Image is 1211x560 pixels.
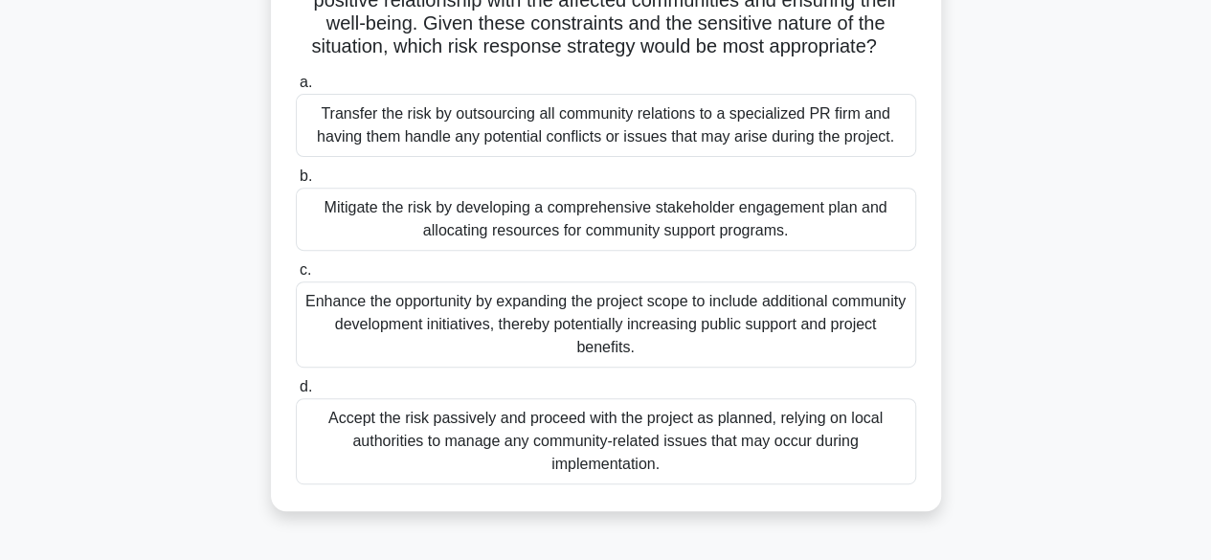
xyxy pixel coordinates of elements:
span: c. [300,261,311,278]
div: Enhance the opportunity by expanding the project scope to include additional community developmen... [296,281,916,368]
span: b. [300,168,312,184]
span: a. [300,74,312,90]
div: Accept the risk passively and proceed with the project as planned, relying on local authorities t... [296,398,916,484]
div: Transfer the risk by outsourcing all community relations to a specialized PR firm and having them... [296,94,916,157]
div: Mitigate the risk by developing a comprehensive stakeholder engagement plan and allocating resour... [296,188,916,251]
span: d. [300,378,312,394]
